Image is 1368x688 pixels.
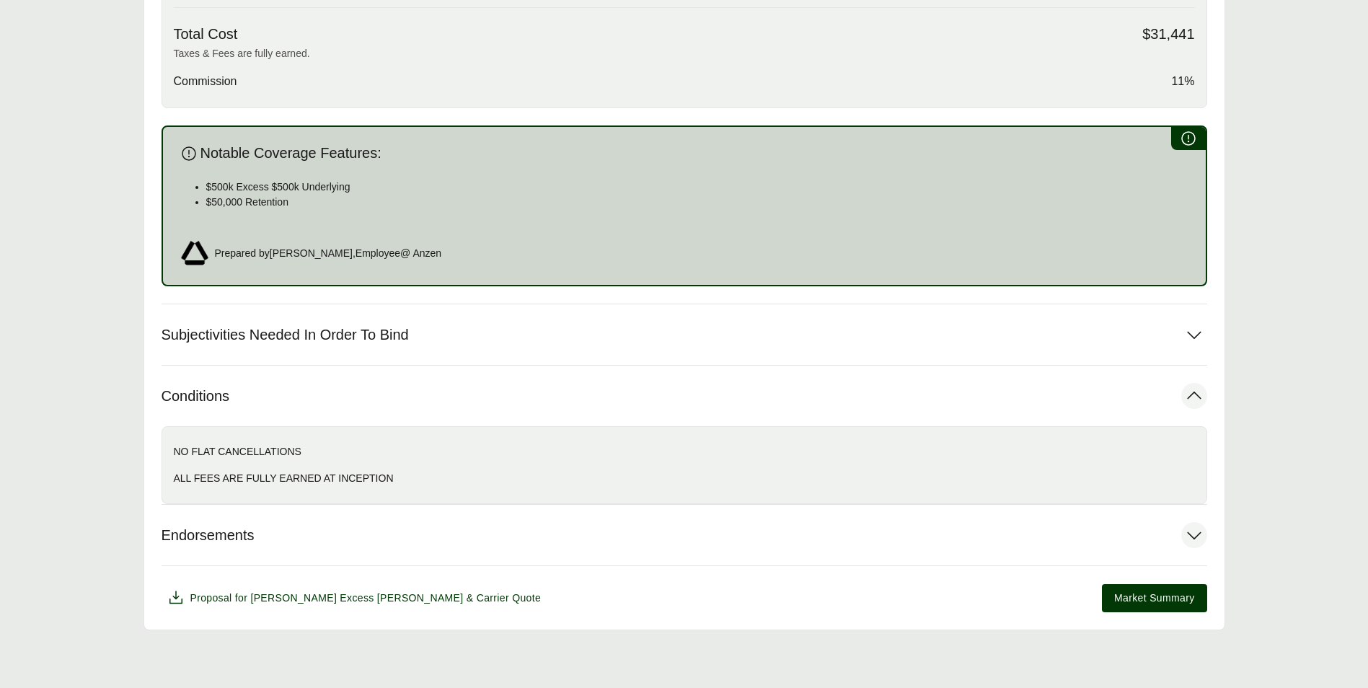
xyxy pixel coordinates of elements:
p: ALL FEES ARE FULLY EARNED AT INCEPTION [174,471,1195,486]
span: & Carrier Quote [467,592,541,604]
span: Notable Coverage Features: [200,144,381,162]
span: [PERSON_NAME] Excess [PERSON_NAME] [250,592,463,604]
span: Conditions [162,387,230,405]
button: Subjectivities Needed In Order To Bind [162,304,1207,365]
span: Subjectivities Needed In Order To Bind [162,326,409,344]
span: $31,441 [1142,25,1194,43]
button: Conditions [162,366,1207,426]
span: Proposal for [190,591,542,606]
span: Commission [174,73,237,90]
span: Prepared by [PERSON_NAME] , Employee @ Anzen [215,246,442,261]
p: $500k Excess $500k Underlying [206,180,1188,195]
button: Market Summary [1102,584,1206,612]
span: Endorsements [162,526,255,544]
p: $50,000 Retention [206,195,1188,210]
span: Market Summary [1114,591,1194,606]
span: Total Cost [174,25,238,43]
span: 11% [1171,73,1194,90]
p: Taxes & Fees are fully earned. [174,46,1195,61]
p: NO FLAT CANCELLATIONS [174,444,1195,459]
button: Proposal for [PERSON_NAME] Excess [PERSON_NAME] & Carrier Quote [162,583,547,612]
button: Endorsements [162,505,1207,565]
